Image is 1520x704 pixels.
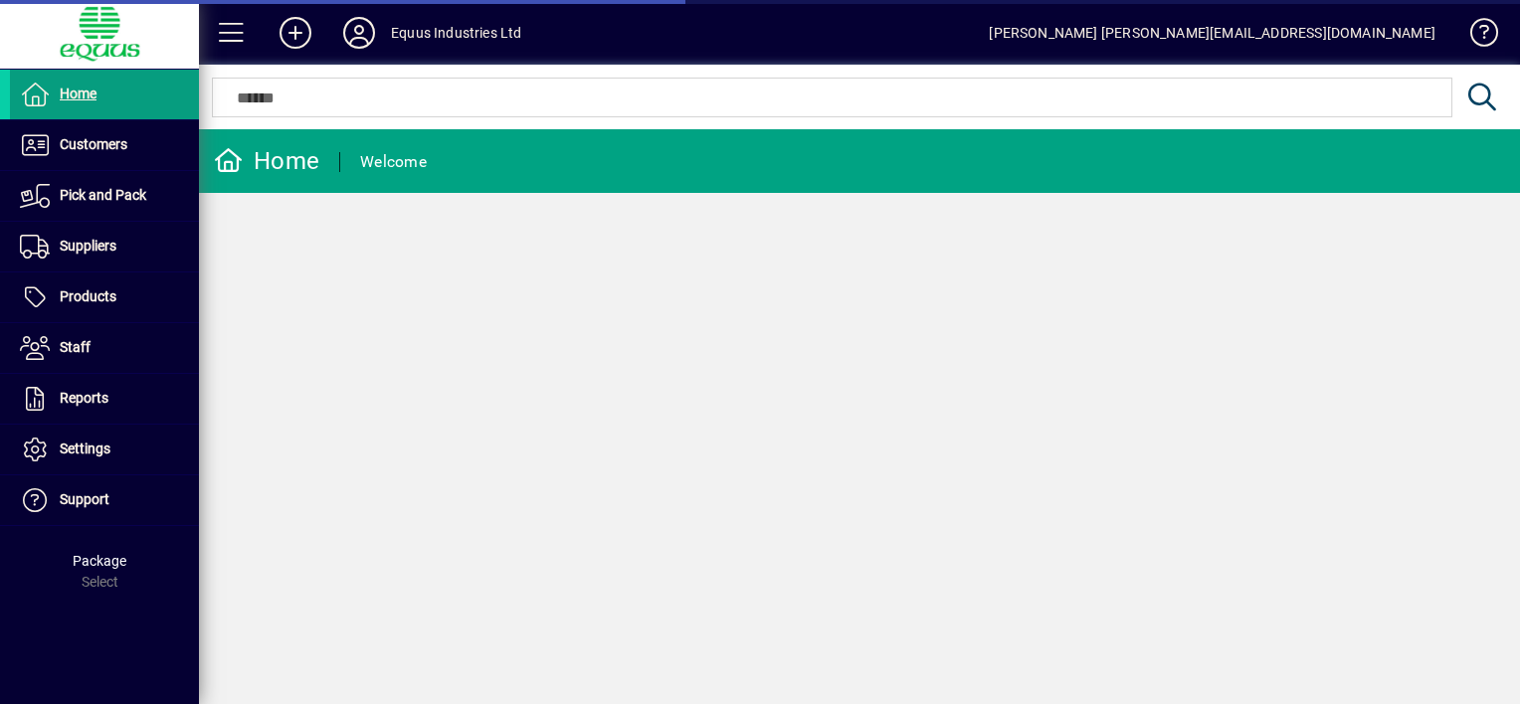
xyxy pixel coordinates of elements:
[1455,4,1495,69] a: Knowledge Base
[60,288,116,304] span: Products
[10,222,199,271] a: Suppliers
[264,15,327,51] button: Add
[60,339,91,355] span: Staff
[391,17,522,49] div: Equus Industries Ltd
[10,475,199,525] a: Support
[10,171,199,221] a: Pick and Pack
[60,187,146,203] span: Pick and Pack
[10,374,199,424] a: Reports
[989,17,1435,49] div: [PERSON_NAME] [PERSON_NAME][EMAIL_ADDRESS][DOMAIN_NAME]
[60,238,116,254] span: Suppliers
[10,323,199,373] a: Staff
[327,15,391,51] button: Profile
[60,440,110,456] span: Settings
[60,86,96,101] span: Home
[60,390,108,406] span: Reports
[60,136,127,152] span: Customers
[360,146,427,178] div: Welcome
[10,120,199,170] a: Customers
[10,272,199,322] a: Products
[73,553,126,569] span: Package
[10,425,199,474] a: Settings
[214,145,319,177] div: Home
[60,491,109,507] span: Support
